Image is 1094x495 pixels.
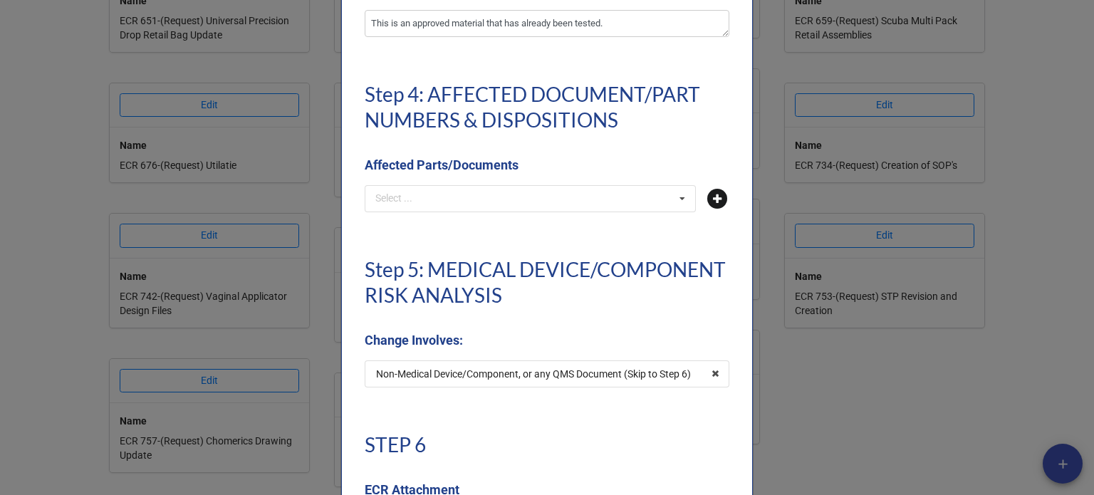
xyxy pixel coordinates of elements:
[365,256,729,308] h1: Step 5: MEDICAL DEVICE/COMPONENT RISK ANALYSIS
[365,155,519,175] label: Affected Parts/Documents
[365,330,463,350] label: Change Involves:
[365,432,729,457] h1: STEP 6
[365,10,729,37] textarea: This is an approved material that has already been tested.
[376,369,691,379] div: Non-Medical Device/Component, or any QMS Document (Skip to Step 6)
[365,81,729,132] h1: Step 4: AFFECTED DOCUMENT/PART NUMBERS & DISPOSITIONS
[372,190,433,207] div: Select ...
